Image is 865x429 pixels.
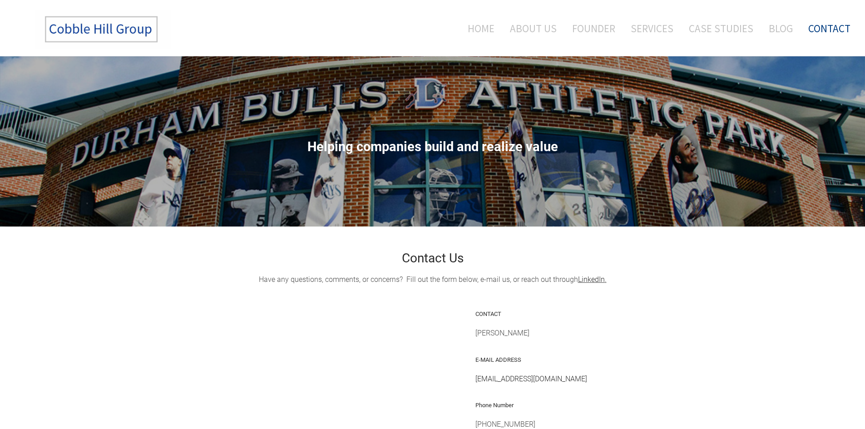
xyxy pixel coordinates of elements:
img: The Cobble Hill Group LLC [35,10,171,49]
a: LinkedIn [578,275,605,284]
a: Founder [565,10,622,47]
a: [EMAIL_ADDRESS][DOMAIN_NAME] [475,375,587,383]
font: Phone Number [475,402,514,409]
font: E-MAIL ADDRESS [475,356,521,363]
a: Blog [762,10,800,47]
span: [PERSON_NAME] [475,329,529,337]
font: CONTACT [475,311,501,317]
h2: Contact Us [215,252,651,265]
a: Case Studies [682,10,760,47]
span: ​Helping companies build and realize value [307,139,558,154]
a: About Us [503,10,563,47]
div: Have any questions, comments, or concerns? Fill out the form below, e-mail us, or reach out through [215,274,651,285]
u: . [578,275,607,284]
a: Contact [801,10,850,47]
a: Services [624,10,680,47]
a: Home [454,10,501,47]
